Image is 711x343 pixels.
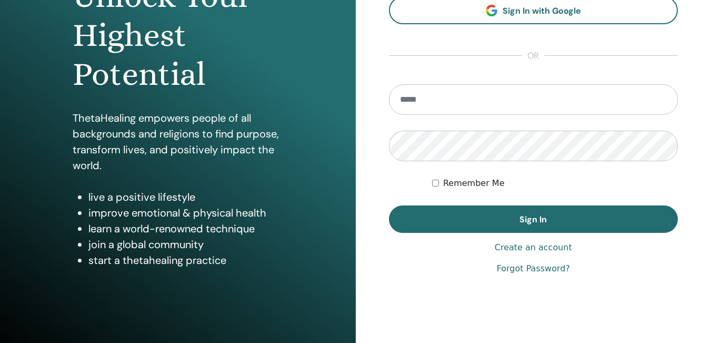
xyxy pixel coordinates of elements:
[443,177,505,190] label: Remember Me
[88,237,283,252] li: join a global community
[73,110,283,173] p: ThetaHealing empowers people of all backgrounds and religions to find purpose, transform lives, a...
[495,241,572,254] a: Create an account
[432,177,678,190] div: Keep me authenticated indefinitely or until I manually logout
[88,205,283,221] li: improve emotional & physical health
[389,205,678,233] button: Sign In
[503,5,581,16] span: Sign In with Google
[88,189,283,205] li: live a positive lifestyle
[88,221,283,237] li: learn a world-renowned technique
[519,214,547,225] span: Sign In
[522,50,544,62] span: or
[88,252,283,268] li: start a thetahealing practice
[497,262,570,275] a: Forgot Password?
